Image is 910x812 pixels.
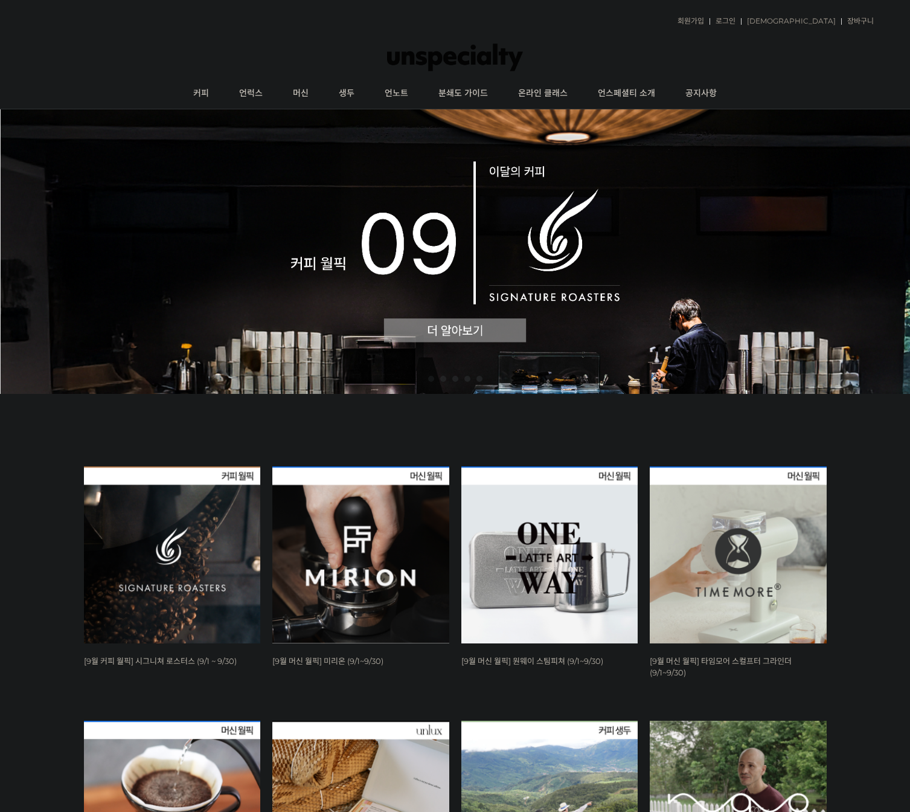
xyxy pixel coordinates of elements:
a: 커피 [178,79,224,109]
a: 로그인 [710,18,735,25]
a: 장바구니 [841,18,874,25]
img: [9월 커피 월픽] 시그니쳐 로스터스 (9/1 ~ 9/30) [84,466,261,643]
a: [DEMOGRAPHIC_DATA] [741,18,836,25]
a: 머신 [278,79,324,109]
a: 3 [452,376,458,382]
a: 5 [476,376,482,382]
a: 언스페셜티 소개 [583,79,670,109]
a: 언노트 [370,79,423,109]
a: 공지사항 [670,79,732,109]
img: 9월 머신 월픽 미리온 [272,466,449,643]
a: [9월 머신 월픽] 미리온 (9/1~9/30) [272,656,383,666]
a: 1 [428,376,434,382]
a: 생두 [324,79,370,109]
a: [9월 머신 월픽] 원웨이 스팀피쳐 (9/1~9/30) [461,656,603,666]
a: 2 [440,376,446,382]
a: 회원가입 [671,18,704,25]
a: [9월 머신 월픽] 타임모어 스컬프터 그라인더 (9/1~9/30) [650,656,792,677]
a: 4 [464,376,470,382]
a: 분쇄도 가이드 [423,79,503,109]
img: 9월 머신 월픽 타임모어 스컬프터 [650,466,827,643]
a: 언럭스 [224,79,278,109]
a: [9월 커피 월픽] 시그니쳐 로스터스 (9/1 ~ 9/30) [84,656,237,666]
a: 온라인 클래스 [503,79,583,109]
img: 언스페셜티 몰 [387,39,523,76]
img: 9월 머신 월픽 원웨이 스팀피쳐 [461,466,638,643]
